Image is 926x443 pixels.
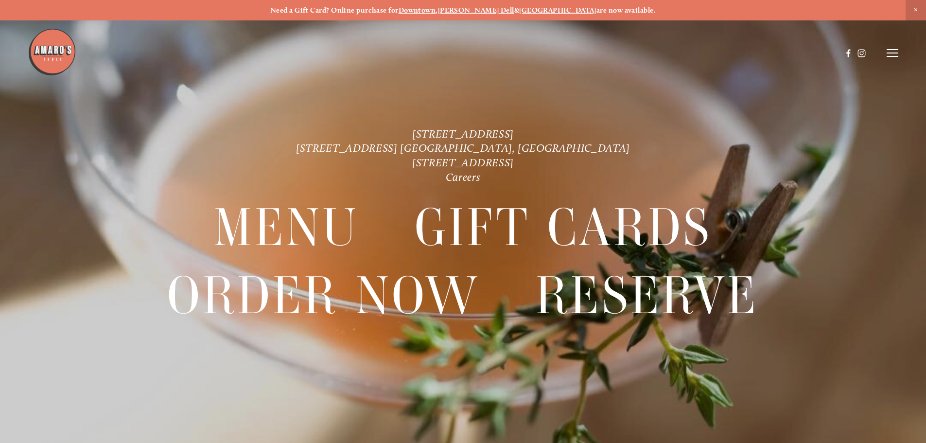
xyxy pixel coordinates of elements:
a: Gift Cards [415,195,712,261]
a: [PERSON_NAME] Dell [438,6,514,15]
a: [STREET_ADDRESS] [412,156,514,169]
a: Menu [214,195,359,261]
a: Careers [446,171,481,184]
a: Order Now [167,262,480,329]
img: Amaro's Table [28,28,76,76]
strong: are now available. [596,6,656,15]
a: [STREET_ADDRESS] [GEOGRAPHIC_DATA], [GEOGRAPHIC_DATA] [296,142,630,155]
a: [STREET_ADDRESS] [412,127,514,141]
strong: & [514,6,519,15]
strong: , [436,6,437,15]
a: Reserve [536,262,759,329]
a: Downtown [399,6,436,15]
strong: Need a Gift Card? Online purchase for [270,6,399,15]
a: [GEOGRAPHIC_DATA] [519,6,596,15]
